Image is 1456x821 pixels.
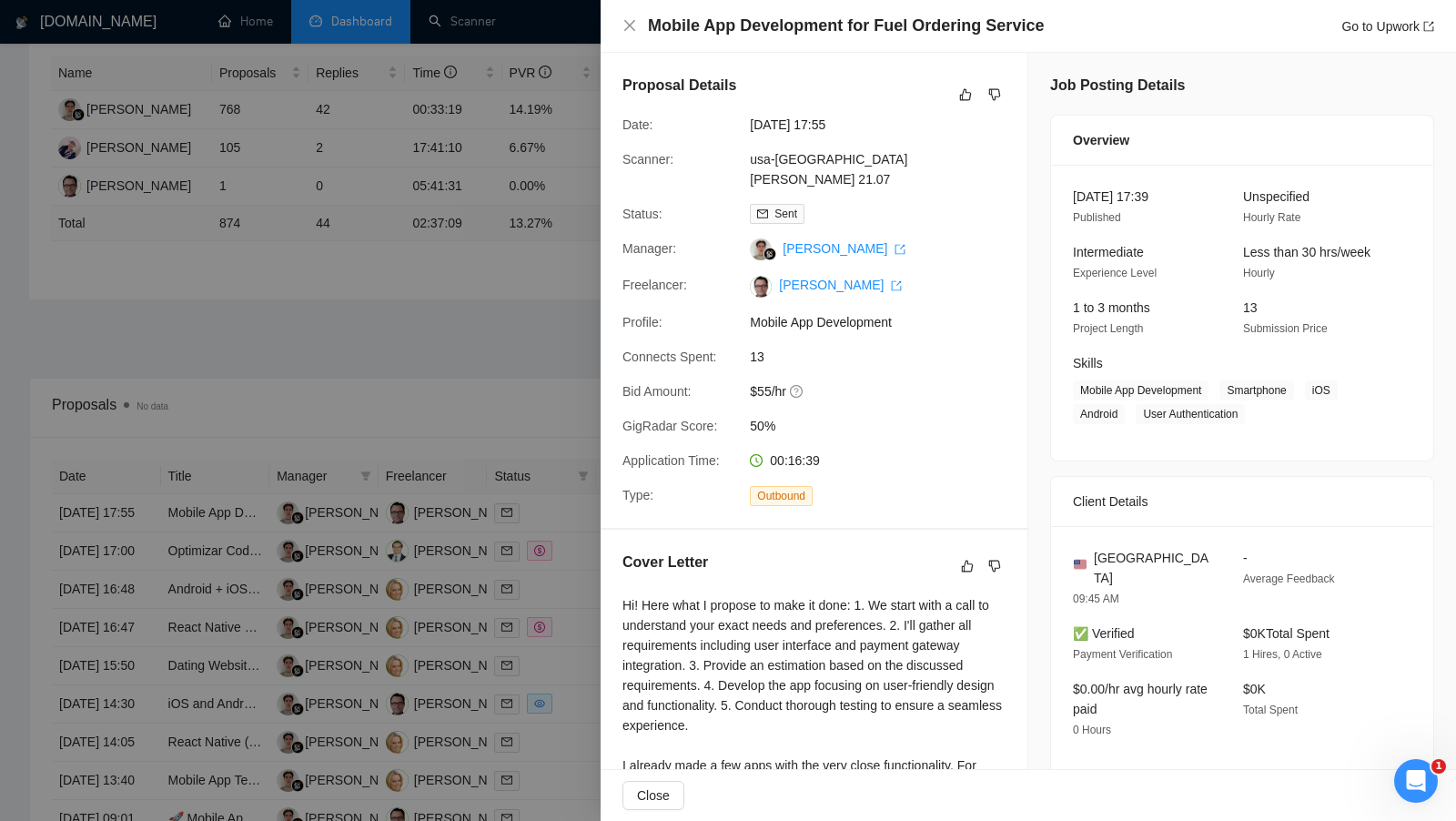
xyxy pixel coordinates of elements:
span: 1 to 3 months [1073,300,1150,315]
a: usa-[GEOGRAPHIC_DATA] [PERSON_NAME] 21.07 [750,152,907,187]
span: Less than 30 hrs/week [1243,245,1370,259]
button: dislike [984,84,1006,106]
span: $0K Total Spent [1243,626,1330,641]
span: mail [757,208,768,219]
span: Unspecified [1243,189,1309,204]
span: Freelancer: [622,278,687,292]
span: export [1423,21,1434,32]
span: Mobile App Development [1073,380,1208,400]
a: Go to Upworkexport [1341,19,1434,34]
span: Close [637,786,670,806]
span: iOS [1305,380,1338,400]
button: like [956,555,978,577]
img: c1ATbr1PqJ6HugvBK5FKvhnYxZuLj3GRrkNPNMtbKUEDqN7L5MJkXxjAEDNiuDQ3Ib [750,276,772,298]
span: Status: [622,207,662,221]
span: 09:45 AM [1073,593,1119,605]
span: Sent [774,208,797,220]
span: 00:16:39 [770,453,820,468]
div: Client Details [1073,477,1411,526]
span: Published [1073,211,1121,224]
span: 13 [750,347,1023,367]
h5: Job Posting Details [1050,75,1185,96]
button: like [955,84,976,106]
a: [PERSON_NAME] export [783,241,905,256]
span: Experience Level [1073,267,1157,279]
span: [DATE] 17:55 [750,115,1023,135]
span: Intermediate [1073,245,1144,259]
span: Date: [622,117,652,132]
h5: Proposal Details [622,75,736,96]
span: Type: [622,488,653,502]
span: like [961,559,974,573]
span: Project Length [1073,322,1143,335]
span: Bid Amount: [622,384,692,399]
span: Total Spent [1243,704,1298,716]
img: gigradar-bm.png [763,248,776,260]
span: 1 [1431,759,1446,774]
span: clock-circle [750,454,763,467]
span: export [891,280,902,291]
span: [DATE] 17:39 [1073,189,1148,204]
span: Profile: [622,315,662,329]
span: dislike [988,87,1001,102]
span: Manager: [622,241,676,256]
iframe: Intercom live chat [1394,759,1438,803]
span: close [622,18,637,33]
span: $0K [1243,682,1266,696]
span: Hourly [1243,267,1275,279]
button: dislike [984,555,1006,577]
h4: Mobile App Development for Fuel Ordering Service [648,15,1044,37]
span: Application Time: [622,453,720,468]
span: $0.00/hr avg hourly rate paid [1073,682,1208,716]
span: [GEOGRAPHIC_DATA] [1094,548,1214,588]
span: Hourly Rate [1243,211,1300,224]
span: dislike [988,559,1001,573]
span: GigRadar Score: [622,419,717,433]
span: Payment Verification [1073,648,1172,661]
span: 50% [750,416,1023,436]
span: Connects Spent: [622,350,717,364]
span: question-circle [790,384,804,399]
span: Submission Price [1243,322,1328,335]
span: ✅ Verified [1073,626,1135,641]
span: Average Feedback [1243,573,1335,585]
span: Smartphone [1219,380,1293,400]
span: 1 Hires, 0 Active [1243,648,1322,661]
a: [PERSON_NAME] export [779,278,902,292]
span: 0 Hours [1073,724,1111,736]
span: Outbound [750,486,813,506]
button: Close [622,18,637,34]
span: User Authentication [1136,404,1245,424]
span: export [895,244,905,255]
span: 13 [1243,300,1258,315]
h5: Cover Letter [622,552,708,573]
span: $55/hr [750,381,1023,401]
span: Mobile App Development [750,312,1023,332]
span: Scanner: [622,152,673,167]
img: 🇺🇸 [1074,558,1087,571]
span: like [959,87,972,102]
span: Overview [1073,130,1129,150]
span: - [1243,551,1248,565]
span: Android [1073,404,1125,424]
button: Close [622,781,684,810]
span: Skills [1073,356,1103,370]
